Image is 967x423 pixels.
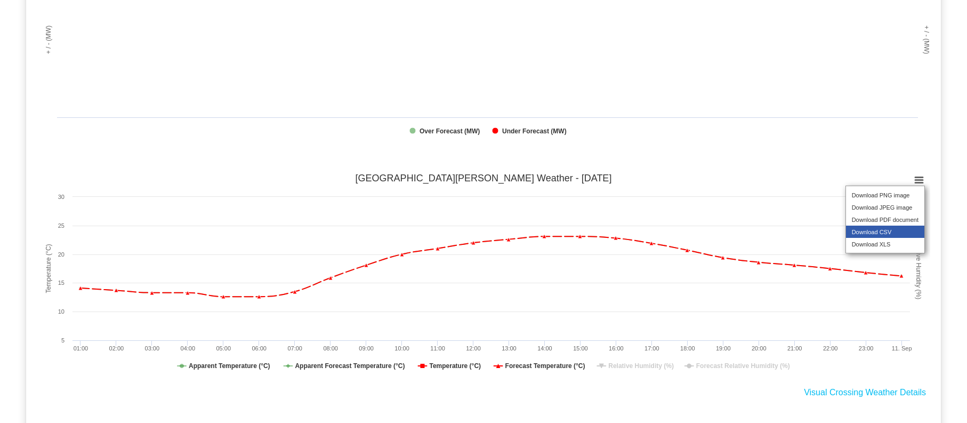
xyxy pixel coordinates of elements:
tspan: Relative Humidity (%) [608,362,674,370]
tspan: [GEOGRAPHIC_DATA][PERSON_NAME] Weather - [DATE] [356,173,612,184]
tspan: Forecast Temperature (°C) [505,362,585,370]
text: 30 [58,194,65,200]
text: 11:00 [430,345,445,352]
text: 02:00 [109,345,124,352]
text: 01:00 [74,345,88,352]
text: 06:00 [252,345,267,352]
text: 20 [58,251,65,258]
li: Download JPEG image [846,201,924,213]
text: 19:00 [716,345,731,352]
text: 20:00 [752,345,767,352]
text: 07:00 [287,345,302,352]
text: 16:00 [609,345,624,352]
text: 17:00 [644,345,659,352]
text: 05:00 [216,345,231,352]
tspan: Forecast Relative Humidity (%) [696,362,790,370]
tspan: + / - (MW) [45,26,52,54]
text: 04:00 [181,345,196,352]
text: 22:00 [823,345,838,352]
text: 5 [61,337,65,344]
text: 13:00 [502,345,517,352]
li: Download PNG image [846,189,924,201]
text: 15:00 [573,345,588,352]
li: Download PDF document [846,213,924,226]
tspan: Over Forecast (MW) [420,127,480,135]
tspan: Apparent Temperature (°C) [189,362,270,370]
text: 15 [58,280,65,286]
tspan: 11. Sep [892,345,912,352]
text: 09:00 [359,345,374,352]
text: 10 [58,308,65,315]
tspan: Relative Humidity (%) [915,238,922,299]
a: Visual Crossing Weather Details [804,388,926,397]
tspan: Temperature (°C) [45,244,52,293]
tspan: + / - (MW) [923,26,930,54]
text: 21:00 [787,345,802,352]
text: 14:00 [537,345,552,352]
tspan: Temperature (°C) [429,362,481,370]
li: Download XLS [846,238,924,250]
text: 18:00 [680,345,695,352]
text: 12:00 [466,345,481,352]
text: 08:00 [323,345,338,352]
tspan: Apparent Forecast Temperature (°C) [295,362,405,370]
text: 03:00 [145,345,160,352]
li: Download CSV [846,226,924,238]
text: 23:00 [859,345,874,352]
text: 25 [58,222,65,229]
tspan: Under Forecast (MW) [502,127,567,135]
text: 10:00 [394,345,409,352]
